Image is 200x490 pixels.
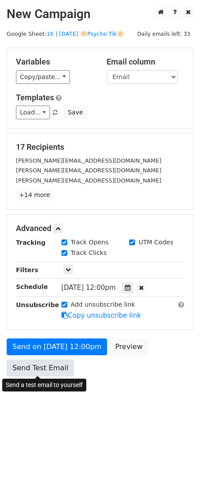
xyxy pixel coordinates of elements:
[7,338,107,355] a: Send on [DATE] 12:00pm
[71,248,107,258] label: Track Clicks
[7,7,193,22] h2: New Campaign
[134,29,193,39] span: Daily emails left: 33
[16,190,53,201] a: +14 more
[64,106,87,119] button: Save
[7,30,124,37] small: Google Sheet:
[16,301,59,308] strong: Unsubscribe
[16,157,162,164] small: [PERSON_NAME][EMAIL_ADDRESS][DOMAIN_NAME]
[46,30,124,37] a: 16 | [DATE] 🔆Psycho Tik🔆
[109,338,148,355] a: Preview
[16,224,184,233] h5: Advanced
[71,238,109,247] label: Track Opens
[138,238,173,247] label: UTM Codes
[2,379,86,391] div: Send a test email to yourself
[156,448,200,490] iframe: Chat Widget
[16,70,70,84] a: Copy/paste...
[16,57,93,67] h5: Variables
[16,283,48,290] strong: Schedule
[71,300,135,309] label: Add unsubscribe link
[134,30,193,37] a: Daily emails left: 33
[62,284,116,292] span: [DATE] 12:00pm
[16,177,162,184] small: [PERSON_NAME][EMAIL_ADDRESS][DOMAIN_NAME]
[16,239,46,246] strong: Tracking
[7,360,74,376] a: Send Test Email
[62,311,141,319] a: Copy unsubscribe link
[16,266,38,273] strong: Filters
[16,93,54,102] a: Templates
[107,57,184,67] h5: Email column
[16,106,50,119] a: Load...
[16,167,162,174] small: [PERSON_NAME][EMAIL_ADDRESS][DOMAIN_NAME]
[16,142,184,152] h5: 17 Recipients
